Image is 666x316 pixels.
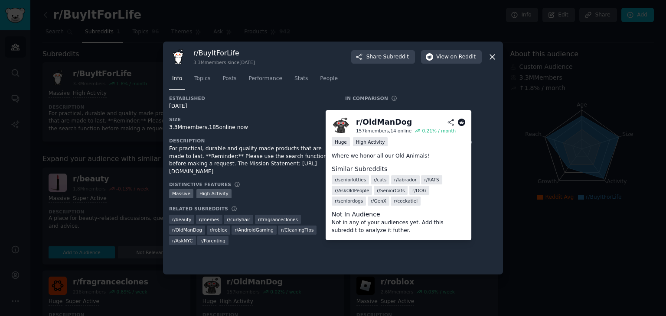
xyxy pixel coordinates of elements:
[353,137,388,146] div: High Activity
[356,117,412,128] div: r/ OldManDog
[227,216,250,222] span: r/ curlyhair
[169,72,185,90] a: Info
[317,72,341,90] a: People
[196,189,232,198] div: High Activity
[366,53,409,61] span: Share
[394,198,418,204] span: r/ cockatiel
[345,95,388,101] h3: In Comparison
[332,219,465,234] dd: Not in any of your audiences yet. Add this subreddit to analyze it futher.
[172,238,193,244] span: r/ AskNYC
[235,227,274,233] span: r/ AndroidGaming
[222,75,236,83] span: Posts
[377,187,405,193] span: r/ SeniorCats
[291,72,311,90] a: Stats
[193,59,255,65] div: 3.3M members since [DATE]
[172,75,182,83] span: Info
[210,227,227,233] span: r/ roblox
[320,75,338,83] span: People
[169,103,333,110] div: [DATE]
[332,116,350,134] img: OldManDog
[294,75,308,83] span: Stats
[335,177,366,183] span: r/ seniorkitties
[245,72,285,90] a: Performance
[169,48,187,66] img: BuyItForLife
[412,187,426,193] span: r/ DOG
[332,152,465,160] p: Where we honor all our Old Animals!
[169,138,333,144] h3: Description
[169,206,228,212] h3: Related Subreddits
[281,227,313,233] span: r/ CleaningTips
[394,177,417,183] span: r/ labrador
[169,189,193,198] div: Massive
[199,216,219,222] span: r/ memes
[169,95,333,101] h3: Established
[194,75,210,83] span: Topics
[356,128,411,134] div: 157k members, 14 online
[436,53,476,61] span: View
[200,238,225,244] span: r/ Parenting
[258,216,298,222] span: r/ fragranceclones
[351,50,415,64] button: ShareSubreddit
[248,75,282,83] span: Performance
[335,187,369,193] span: r/ AskOldPeople
[169,124,333,132] div: 3.3M members, 185 online now
[451,53,476,61] span: on Reddit
[332,210,465,219] dt: Not In Audience
[169,145,333,175] div: For practical, durable and quality made products that are made to last. **Reminder:** Please use ...
[383,53,409,61] span: Subreddit
[374,177,387,183] span: r/ cats
[169,116,333,123] h3: Size
[421,50,482,64] button: Viewon Reddit
[332,164,465,174] dt: Similar Subreddits
[422,128,456,134] div: 0.21 % / month
[172,216,191,222] span: r/ beauty
[169,181,231,187] h3: Distinctive Features
[172,227,202,233] span: r/ OldManDog
[332,137,350,146] div: Huge
[193,48,255,58] h3: r/ BuyItForLife
[335,198,363,204] span: r/ seniordogs
[191,72,213,90] a: Topics
[371,198,386,204] span: r/ GenX
[424,177,439,183] span: r/ RATS
[461,139,472,145] tspan: Size
[219,72,239,90] a: Posts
